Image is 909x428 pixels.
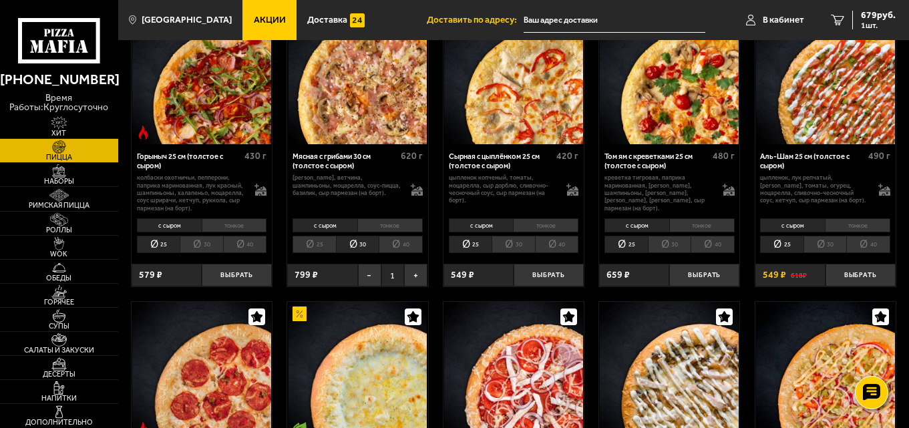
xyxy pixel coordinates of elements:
[357,218,423,232] li: тонкое
[599,6,739,145] a: НовинкаТом ям с креветками 25 см (толстое с сыром)
[826,264,896,287] button: Выбрать
[763,15,804,25] span: В кабинет
[404,264,427,287] button: +
[137,152,242,170] div: Горыныч 25 см (толстое с сыром)
[669,264,739,287] button: Выбрать
[600,6,739,145] img: Том ям с креветками 25 см (толстое с сыром)
[132,6,271,145] img: Горыныч 25 см (толстое с сыром)
[604,152,709,170] div: Том ям с креветками 25 см (толстое с сыром)
[443,6,584,145] a: НовинкаСырная с цыплёнком 25 см (толстое с сыром)
[139,270,162,280] span: 579 ₽
[293,152,397,170] div: Мясная с грибами 30 см (толстое с сыром)
[524,8,705,33] input: Ваш адрес доставки
[763,270,786,280] span: 549 ₽
[180,236,223,253] li: 30
[604,218,669,232] li: с сыром
[137,174,245,212] p: колбаски Охотничьи, пепперони, паприка маринованная, лук красный, шампиньоны, халапеньо, моцарелл...
[293,306,307,320] img: Акционный
[556,150,578,162] span: 420 г
[287,6,427,145] a: НовинкаМясная с грибами 30 см (толстое с сыром)
[289,6,427,145] img: Мясная с грибами 30 см (толстое с сыром)
[756,6,895,145] img: Аль-Шам 25 см (толстое с сыром)
[336,236,379,253] li: 30
[791,270,807,280] s: 618 ₽
[137,218,202,232] li: с сыром
[606,270,630,280] span: 659 ₽
[648,236,691,253] li: 30
[861,11,896,20] span: 679 руб.
[293,174,401,196] p: [PERSON_NAME], ветчина, шампиньоны, моцарелла, соус-пицца, базилик, сыр пармезан (на борт).
[868,150,890,162] span: 490 г
[358,264,381,287] button: −
[350,13,364,27] img: 15daf4d41897b9f0e9f617042186c801.svg
[401,150,423,162] span: 620 г
[137,236,180,253] li: 25
[254,15,286,25] span: Акции
[760,174,868,204] p: цыпленок, лук репчатый, [PERSON_NAME], томаты, огурец, моцарелла, сливочно-чесночный соус, кетчуп...
[760,152,865,170] div: Аль-Шам 25 см (толстое с сыром)
[846,236,890,253] li: 40
[669,218,735,232] li: тонкое
[513,218,578,232] li: тонкое
[202,218,267,232] li: тонкое
[760,218,825,232] li: с сыром
[379,236,423,253] li: 40
[604,174,713,212] p: креветка тигровая, паприка маринованная, [PERSON_NAME], шампиньоны, [PERSON_NAME], [PERSON_NAME],...
[244,150,266,162] span: 430 г
[604,236,648,253] li: 25
[381,264,405,287] span: 1
[713,150,735,162] span: 480 г
[449,174,557,204] p: цыпленок копченый, томаты, моцарелла, сыр дорблю, сливочно-чесночный соус, сыр пармезан (на борт).
[293,236,336,253] li: 25
[755,6,896,145] a: АкционныйАль-Шам 25 см (толстое с сыром)
[451,270,474,280] span: 549 ₽
[444,6,583,145] img: Сырная с цыплёнком 25 см (толстое с сыром)
[449,218,514,232] li: с сыром
[492,236,535,253] li: 30
[803,236,847,253] li: 30
[307,15,347,25] span: Доставка
[760,236,803,253] li: 25
[449,236,492,253] li: 25
[535,236,579,253] li: 40
[427,15,524,25] span: Доставить по адресу:
[449,152,554,170] div: Сырная с цыплёнком 25 см (толстое с сыром)
[825,218,890,232] li: тонкое
[136,126,150,140] img: Острое блюдо
[691,236,735,253] li: 40
[295,270,318,280] span: 799 ₽
[514,264,584,287] button: Выбрать
[861,21,896,29] span: 1 шт.
[223,236,267,253] li: 40
[524,8,705,33] span: Большой Сампсониевский проспект, 51
[132,6,272,145] a: НовинкаОстрое блюдоГорыныч 25 см (толстое с сыром)
[293,218,357,232] li: с сыром
[142,15,232,25] span: [GEOGRAPHIC_DATA]
[202,264,272,287] button: Выбрать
